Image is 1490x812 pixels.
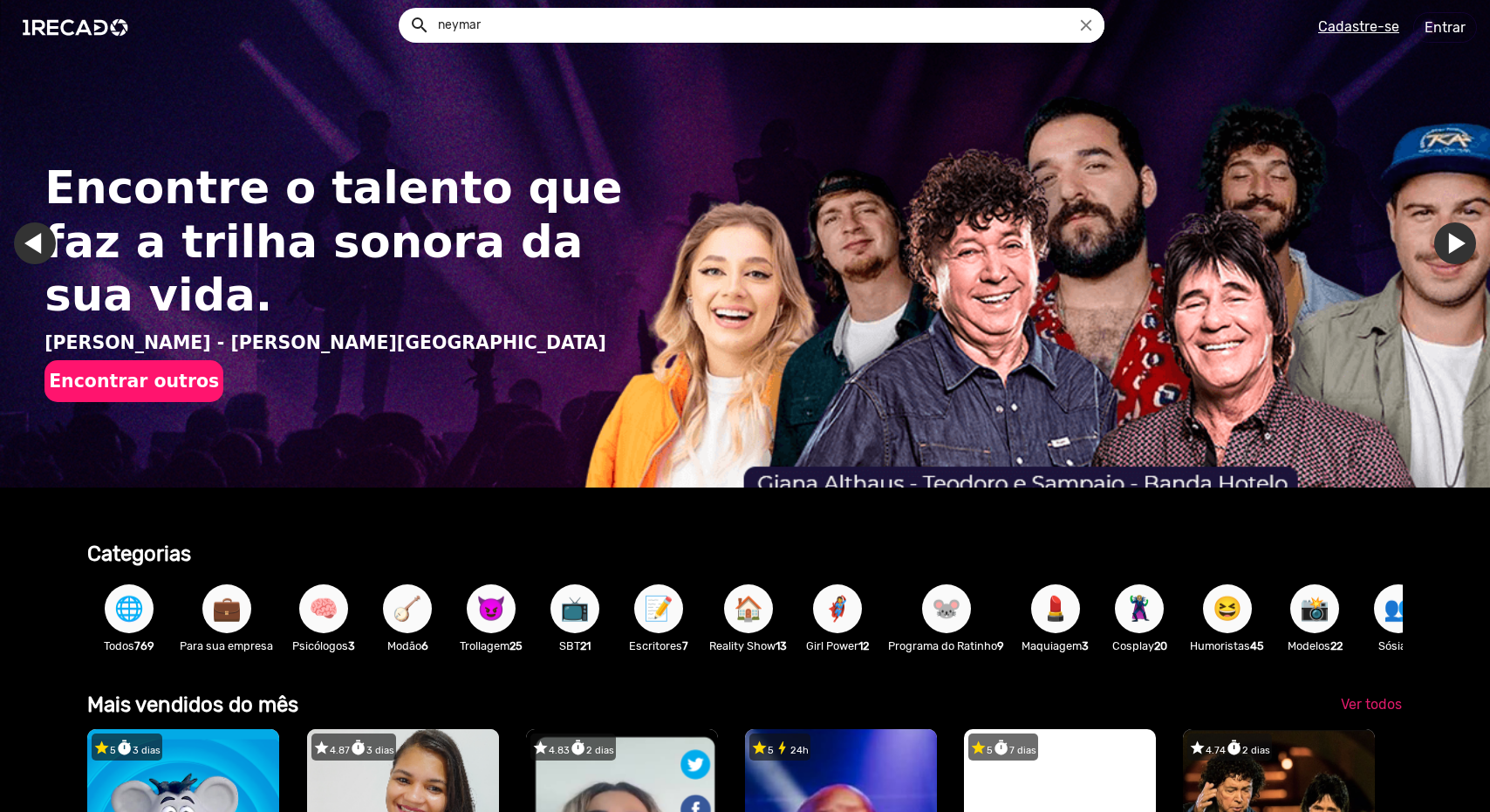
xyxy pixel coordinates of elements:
p: SBT [542,638,608,654]
a: Ir para o próximo slide [1434,222,1476,264]
p: Todos [96,638,162,654]
button: 🏠 [724,584,773,633]
p: [PERSON_NAME] - [PERSON_NAME][GEOGRAPHIC_DATA] [44,330,640,357]
button: 🌐 [105,584,154,633]
span: 🌐 [114,584,144,633]
span: Ver todos [1341,696,1402,713]
button: 🦹🏼‍♀️ [1115,584,1164,633]
button: 😆 [1203,584,1252,633]
span: 💄 [1041,584,1070,633]
button: Encontrar outros [44,360,223,402]
mat-icon: Example home icon [409,15,430,36]
span: 🏠 [734,584,763,633]
button: 🪕 [383,584,432,633]
b: Mais vendidos do mês [87,693,298,717]
b: 45 [1250,639,1264,652]
b: 769 [134,639,154,652]
span: 😆 [1213,584,1242,633]
b: 22 [1330,639,1343,652]
b: 25 [509,639,523,652]
input: Pesquisar... [425,8,1104,43]
p: Psicólogos [290,638,357,654]
b: 20 [1154,639,1167,652]
p: Cosplay [1106,638,1172,654]
a: Entrar [1413,12,1477,43]
span: 👥 [1384,584,1413,633]
span: 💼 [212,584,242,633]
button: 🧠 [299,584,348,633]
p: Humoristas [1190,638,1264,654]
button: Example home icon [403,9,434,39]
p: Maquiagem [1022,638,1089,654]
span: 🐭 [932,584,961,633]
span: 📺 [560,584,590,633]
a: Ir para o último slide [14,222,56,264]
b: 6 [421,639,428,652]
p: Trollagem [458,638,524,654]
p: Girl Power [804,638,871,654]
p: Modão [374,638,441,654]
span: 🦹🏼‍♀️ [1124,584,1154,633]
b: 12 [858,639,869,652]
button: 🐭 [922,584,971,633]
span: 🪕 [393,584,422,633]
b: 7 [682,639,688,652]
span: 😈 [476,584,506,633]
p: Modelos [1282,638,1348,654]
span: 📸 [1300,584,1329,633]
span: 🦸‍♀️ [823,584,852,633]
button: 💄 [1031,584,1080,633]
b: Categorias [87,542,191,566]
p: Sósia [1365,638,1432,654]
h1: Encontre o talento que faz a trilha sonora da sua vida. [44,161,640,322]
b: 13 [776,639,787,652]
span: 🧠 [309,584,338,633]
i: close [1076,16,1096,35]
button: 🦸‍♀️ [813,584,862,633]
p: Escritores [625,638,692,654]
p: Reality Show [709,638,787,654]
b: 21 [580,639,591,652]
button: 📸 [1290,584,1339,633]
u: Cadastre-se [1318,18,1399,35]
button: 💼 [202,584,251,633]
span: 📝 [644,584,673,633]
button: 😈 [467,584,516,633]
p: Programa do Ratinho [888,638,1004,654]
p: Para sua empresa [180,638,273,654]
button: 📺 [550,584,599,633]
b: 3 [1082,639,1089,652]
button: 👥 [1374,584,1423,633]
button: 📝 [634,584,683,633]
b: 9 [997,639,1004,652]
b: 3 [348,639,355,652]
